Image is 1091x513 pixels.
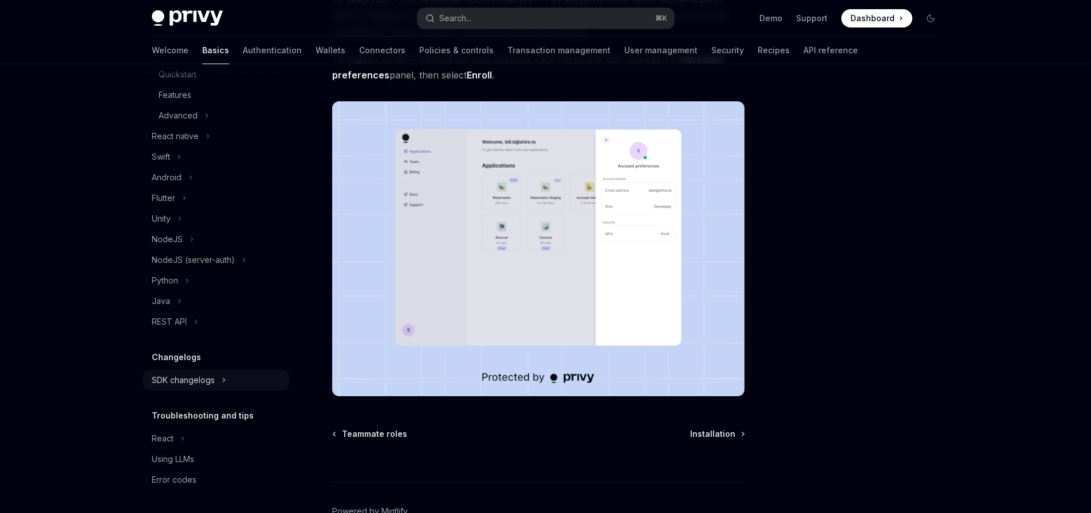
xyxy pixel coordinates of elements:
[152,452,194,466] div: Using LLMs
[796,13,828,24] a: Support
[690,428,744,440] a: Installation
[759,13,782,24] a: Demo
[690,428,735,440] span: Installation
[159,109,198,123] div: Advanced
[143,449,289,469] a: Using LLMs
[655,14,667,23] span: ⌘ K
[850,13,895,24] span: Dashboard
[143,469,289,490] a: Error codes
[507,37,611,64] a: Transaction management
[152,10,223,26] img: dark logo
[152,409,254,423] h5: Troubleshooting and tips
[202,37,229,64] a: Basics
[152,171,182,184] div: Android
[316,37,345,64] a: Wallets
[152,129,199,143] div: React native
[804,37,858,64] a: API reference
[152,373,215,387] div: SDK changelogs
[152,253,235,267] div: NodeJS (server-auth)
[342,428,407,440] span: Teammate roles
[152,473,196,487] div: Error codes
[419,37,494,64] a: Policies & controls
[921,9,940,27] button: Toggle dark mode
[152,432,174,445] div: React
[333,428,407,440] a: Teammate roles
[332,101,745,396] img: images/dashboard-mfa-1.png
[439,11,471,25] div: Search...
[152,232,183,246] div: NodeJS
[152,191,175,205] div: Flutter
[467,69,492,81] strong: Enroll
[332,51,745,83] span: To register an MFA method for your account, click the profile icon and open the panel, then select .
[758,37,790,64] a: Recipes
[359,37,405,64] a: Connectors
[243,37,302,64] a: Authentication
[418,8,674,29] button: Search...⌘K
[152,350,201,364] h5: Changelogs
[624,37,698,64] a: User management
[152,37,188,64] a: Welcome
[159,88,191,102] div: Features
[152,315,187,329] div: REST API
[711,37,744,64] a: Security
[143,85,289,105] a: Features
[152,294,170,308] div: Java
[152,274,178,287] div: Python
[841,9,912,27] a: Dashboard
[152,212,171,226] div: Unity
[152,150,170,164] div: Swift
